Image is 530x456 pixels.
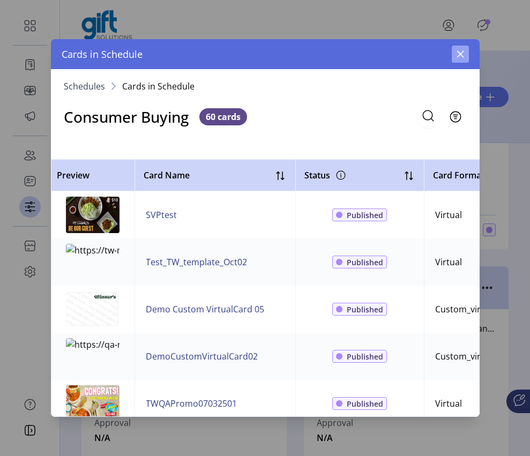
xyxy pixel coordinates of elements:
span: Published [347,351,383,362]
div: Status [304,167,347,184]
span: Published [347,398,383,409]
h3: Consumer Buying [64,106,189,128]
button: TWQAPromo07032501 [146,397,237,410]
span: Cards in Schedule [122,82,195,91]
img: https://tw-media-dev.wgiftcard.com/giftcard/private/635/thumbs/07d6ea84-f4e1-4ccc-9602-8e9301ffe0... [66,385,120,422]
th: Preview [51,159,135,191]
span: Cards in Schedule [62,47,143,62]
span: Published [347,257,383,268]
span: Published [347,210,383,221]
button: SVPtest [146,208,177,221]
button: Filter Button [444,106,467,128]
button: Test_TW_template_Oct02 [146,256,247,268]
img: https://tw-media-dev.wgiftcard.com/giftcard/private/635/thumbs/5e384a78-c612-4a38-a7ab-3af848de37... [66,197,120,233]
img: https://tw-media-dev.wgiftcard.com/giftcard/private/635/thumbs/17c5b7fd-d4f6-40cc-89af-13bce75473... [66,244,120,280]
input: Search [417,106,439,128]
span: 60 cards [199,108,247,125]
button: Demo Custom VirtualCard 05 [146,303,264,316]
a: Schedules [64,82,105,91]
button: DemoCustomVirtualCard02 [146,350,258,363]
div: Card Name [140,165,290,185]
img: https://qa-merchant-portal.gift-dev.solutions/images/626/8acb7e00-0f3d-47fd-a372-e997d5b8727c/thu... [66,338,120,375]
img: https://qa-merchant-portal.gift-dev.solutions/images/605/81e2fd04-cc40-4696-9833-c12d3caca01a/thu... [66,291,120,327]
span: Published [347,304,383,315]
